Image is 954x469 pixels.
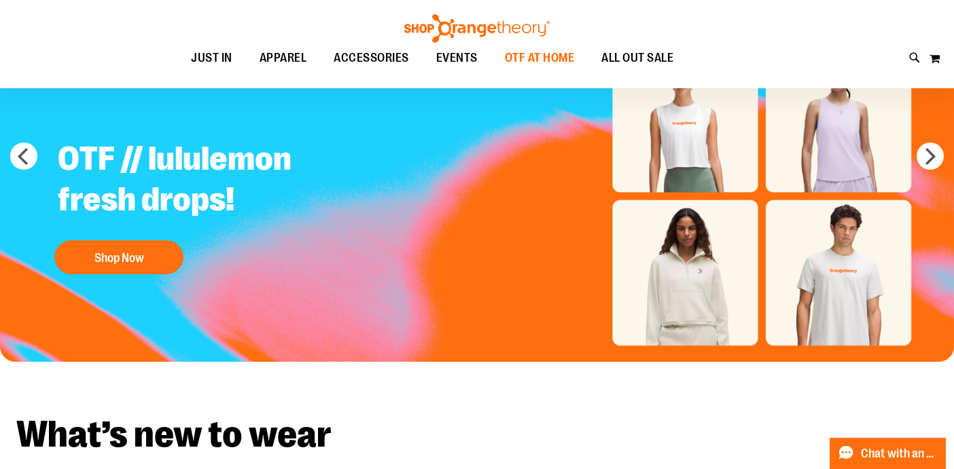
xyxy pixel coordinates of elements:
h2: What’s new to wear [16,416,938,453]
span: Chat with an Expert [861,447,938,460]
span: OTF AT HOME [505,43,575,73]
a: OTF // lululemon fresh drops! Shop Now [48,128,385,281]
button: next [917,143,944,170]
span: ACCESSORIES [334,43,409,73]
span: APPAREL [260,43,307,73]
span: ALL OUT SALE [601,43,673,73]
span: EVENTS [436,43,478,73]
button: Shop Now [54,240,183,274]
button: Chat with an Expert [830,438,947,469]
button: prev [10,143,37,170]
h2: OTF // lululemon fresh drops! [48,128,385,233]
img: Shop Orangetheory [402,14,552,43]
span: JUST IN [191,43,232,73]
